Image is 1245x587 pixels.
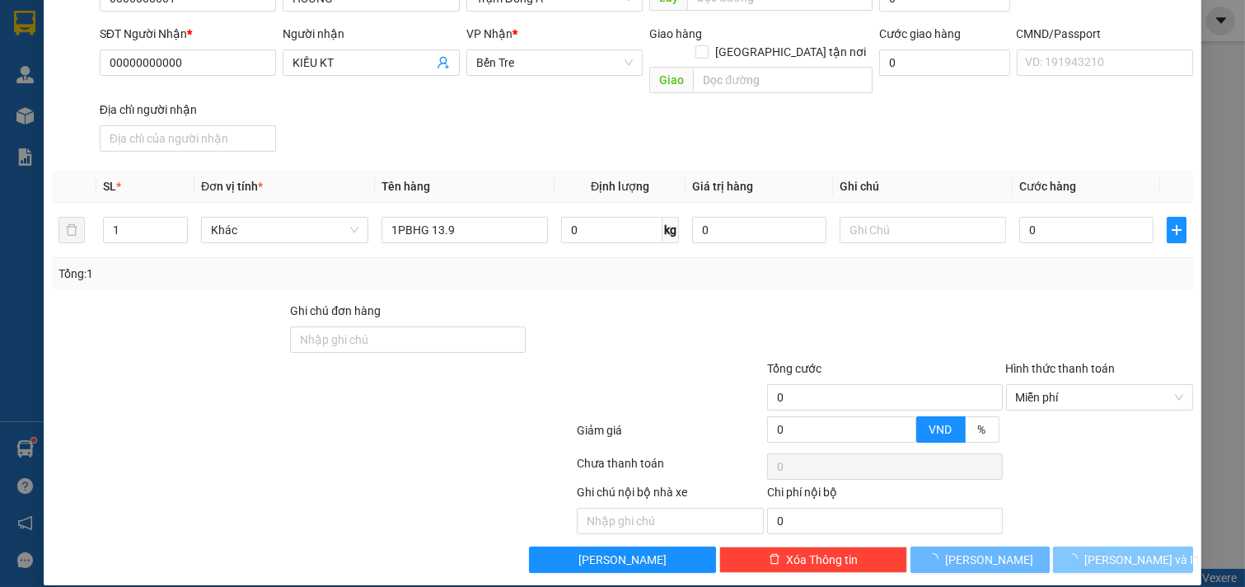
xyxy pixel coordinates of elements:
span: [PERSON_NAME] [578,551,667,569]
span: 11:11:13 [DATE] [74,88,157,101]
button: deleteXóa Thông tin [719,547,907,573]
span: VP Nhận [466,27,513,40]
input: Dọc đường [693,67,872,93]
th: Ghi chú [833,171,1013,203]
input: Cước giao hàng [879,49,1010,76]
div: Người nhận [283,25,460,43]
span: SG09253102 [97,37,190,55]
button: delete [59,217,85,243]
span: Tên hàng: [5,120,180,132]
button: [PERSON_NAME] và In [1053,547,1193,573]
span: 0983778433 [83,103,149,115]
label: Ghi chú đơn hàng [290,304,381,317]
span: Bến Tre [476,50,634,75]
span: loading [1066,553,1084,565]
span: SL [103,180,116,193]
span: plus [1168,223,1186,237]
input: 0 [692,217,826,243]
span: Xóa Thông tin [787,551,859,569]
span: Định lượng [591,180,649,193]
span: Miễn phí [1016,385,1184,410]
span: Tổng cước [767,362,821,375]
strong: MĐH: [58,37,189,55]
div: CMND/Passport [1017,25,1194,43]
span: delete [769,553,780,566]
span: Giao hàng [649,27,702,40]
span: [PERSON_NAME] [945,551,1033,569]
input: VD: Bàn, Ghế [381,217,549,243]
div: Chi phí nội bộ [767,483,1002,508]
span: loading [927,553,945,565]
button: [PERSON_NAME] [529,547,717,573]
span: 1 K NHỰA NP 6KG [50,115,180,134]
div: Ghi chú nội bộ nhà xe [577,483,765,508]
span: [DATE]- [34,7,138,20]
span: Giá trị hàng [692,180,753,193]
span: 0983778433 [74,73,140,86]
input: Nhập ghi chú [577,508,765,534]
span: Khác [211,218,358,242]
span: kg [662,217,679,243]
label: Hình thức thanh toán [1006,362,1116,375]
span: N.gửi: [5,73,140,86]
span: THUẬN- [34,73,140,86]
span: [PERSON_NAME] và In [1084,551,1200,569]
span: 15:26- [5,7,138,20]
span: Ngày/ giờ gửi: [5,88,72,101]
span: [GEOGRAPHIC_DATA] tận nơi [709,43,873,61]
button: [PERSON_NAME] [910,547,1051,573]
input: Địa chỉ của người nhận [100,125,277,152]
span: THUẬN- [43,103,83,115]
span: user-add [437,56,450,69]
input: Ghi Chú [840,217,1007,243]
div: Chưa thanh toán [575,454,766,483]
span: % [978,423,986,436]
span: Cước hàng [1019,180,1076,193]
div: SĐT Người Nhận [100,25,277,43]
span: Giao [649,67,693,93]
div: Địa chỉ người nhận [100,101,277,119]
span: Tên hàng [381,180,430,193]
div: Giảm giá [575,421,766,450]
span: [PERSON_NAME] [71,9,138,20]
input: Ghi chú đơn hàng [290,326,525,353]
strong: PHIẾU TRẢ HÀNG [80,22,167,35]
label: Cước giao hàng [879,27,961,40]
button: plus [1167,217,1186,243]
span: Đơn vị tính [201,180,263,193]
span: N.nhận: [5,103,149,115]
span: VND [929,423,952,436]
div: Tổng: 1 [59,265,481,283]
